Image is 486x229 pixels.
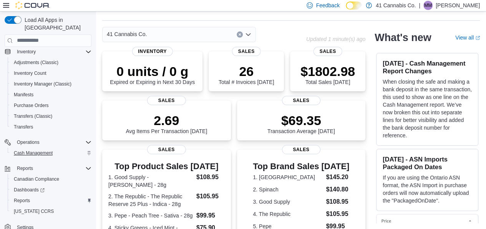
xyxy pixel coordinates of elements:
[14,59,58,66] span: Adjustments (Classic)
[11,112,91,121] span: Transfers (Classic)
[17,139,40,145] span: Operations
[17,165,33,171] span: Reports
[267,113,335,128] p: $69.35
[2,137,95,148] button: Operations
[237,31,243,38] button: Clear input
[110,64,195,85] div: Expired or Expiring in Next 30 Days
[11,90,91,99] span: Manifests
[108,212,193,219] dt: 3. Pepe - Peach Tree - Sativa - 28g
[306,36,365,42] p: Updated 1 minute(s) ago
[108,173,193,189] dt: 1. Good Supply - [PERSON_NAME] - 28g
[8,206,95,217] button: [US_STATE] CCRS
[8,148,95,158] button: Cash Management
[11,58,91,67] span: Adjustments (Classic)
[2,46,95,57] button: Inventory
[11,148,91,158] span: Cash Management
[8,100,95,111] button: Purchase Orders
[383,78,472,139] p: When closing the safe and making a bank deposit in the same transaction, this used to show as one...
[132,47,173,56] span: Inventory
[419,1,420,10] p: |
[253,186,323,193] dt: 2. Spinach
[219,64,274,85] div: Total # Invoices [DATE]
[196,211,225,220] dd: $99.95
[11,79,91,89] span: Inventory Manager (Classic)
[383,174,472,204] p: If you are using the Ontario ASN format, the ASN Import in purchase orders will now automatically...
[11,79,75,89] a: Inventory Manager (Classic)
[11,175,91,184] span: Canadian Compliance
[383,59,472,75] h3: [DATE] - Cash Management Report Changes
[17,49,36,55] span: Inventory
[14,150,53,156] span: Cash Management
[11,112,55,121] a: Transfers (Classic)
[11,185,91,194] span: Dashboards
[11,196,33,205] a: Reports
[11,69,50,78] a: Inventory Count
[14,81,71,87] span: Inventory Manager (Classic)
[15,2,50,9] img: Cova
[383,155,472,171] h3: [DATE] - ASN Imports Packaged On Dates
[11,185,48,194] a: Dashboards
[107,30,147,39] span: 41 Cannabis Co.
[14,113,52,119] span: Transfers (Classic)
[14,164,36,173] button: Reports
[11,69,91,78] span: Inventory Count
[11,207,57,216] a: [US_STATE] CCRS
[11,196,91,205] span: Reports
[326,209,349,219] dd: $105.95
[147,96,186,105] span: Sales
[424,1,432,10] span: MM
[11,58,61,67] a: Adjustments (Classic)
[110,64,195,79] p: 0 units / 0 g
[14,208,54,214] span: [US_STATE] CCRS
[8,79,95,89] button: Inventory Manager (Classic)
[14,187,45,193] span: Dashboards
[436,1,480,10] p: [PERSON_NAME]
[196,173,225,182] dd: $108.95
[147,145,186,154] span: Sales
[11,101,91,110] span: Purchase Orders
[300,64,355,85] div: Total Sales [DATE]
[14,124,33,130] span: Transfers
[245,31,251,38] button: Open list of options
[8,68,95,79] button: Inventory Count
[219,64,274,79] p: 26
[232,47,261,56] span: Sales
[11,101,52,110] a: Purchase Orders
[253,198,323,206] dt: 3. Good Supply
[11,90,36,99] a: Manifests
[14,70,46,76] span: Inventory Count
[14,102,49,109] span: Purchase Orders
[8,195,95,206] button: Reports
[11,175,62,184] a: Canadian Compliance
[253,210,323,218] dt: 4. The Republic
[8,174,95,185] button: Canadian Compliance
[267,113,335,134] div: Transaction Average [DATE]
[14,138,91,147] span: Operations
[326,197,349,206] dd: $108.95
[313,47,342,56] span: Sales
[253,173,323,181] dt: 1. [GEOGRAPHIC_DATA]
[475,36,480,40] svg: External link
[14,138,43,147] button: Operations
[8,111,95,122] button: Transfers (Classic)
[14,47,91,56] span: Inventory
[2,163,95,174] button: Reports
[22,16,91,31] span: Load All Apps in [GEOGRAPHIC_DATA]
[282,96,320,105] span: Sales
[126,113,207,134] div: Avg Items Per Transaction [DATE]
[8,185,95,195] a: Dashboards
[8,89,95,100] button: Manifests
[346,2,362,10] input: Dark Mode
[14,176,59,182] span: Canadian Compliance
[282,145,320,154] span: Sales
[375,31,431,44] h2: What's new
[14,47,39,56] button: Inventory
[126,113,207,128] p: 2.69
[14,198,30,204] span: Reports
[8,122,95,132] button: Transfers
[11,148,56,158] a: Cash Management
[326,185,349,194] dd: $140.80
[108,193,193,208] dt: 2. The Republic - The Republic Reserve 25 Plus - Indica - 28g
[14,164,91,173] span: Reports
